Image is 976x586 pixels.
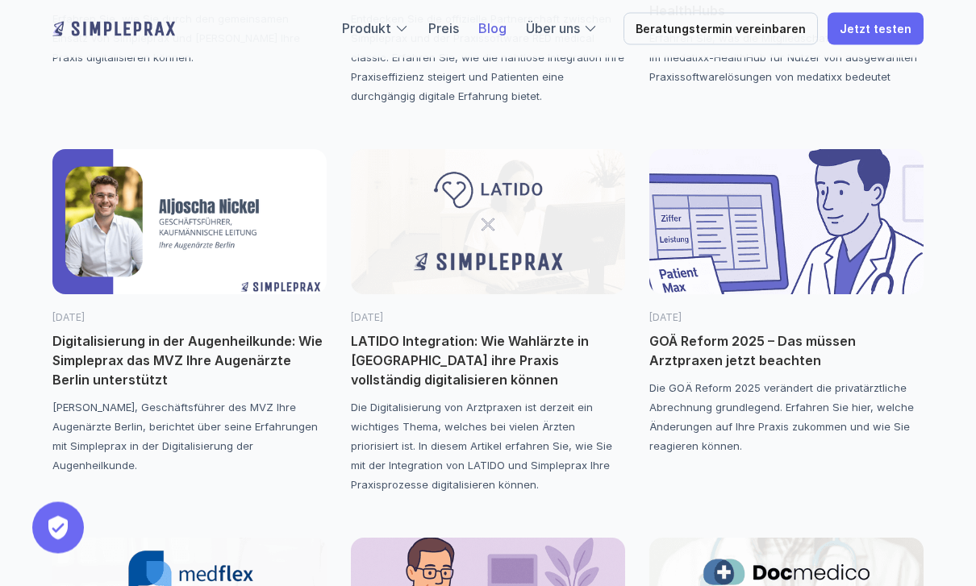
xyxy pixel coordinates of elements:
p: Erfahren Sie, was die Mitgliedschaft von Simpleprax im medatixx-HealthHub für Nutzer von ausgewäh... [649,29,924,87]
a: Blog [478,20,507,36]
a: GOÄ Reform 2025[DATE]GOÄ Reform 2025 – Das müssen Arztpraxen jetzt beachtenDie GOÄ Reform 2025 ve... [649,150,924,456]
p: GOÄ Reform 2025 – Das müssen Arztpraxen jetzt beachten [649,332,924,371]
p: Die Digitalisierung von Arztpraxen ist derzeit ein wichtiges Thema, welches bei vielen Ärzten pri... [351,398,625,495]
p: [DATE] [649,311,924,326]
a: Über uns [526,20,580,36]
p: Entdecken Sie die offizielle Partnerschaft zwischen Simpleprax und der Praxissoftware RED medical... [351,10,625,106]
p: Die GOÄ Reform 2025 verändert die privatärztliche Abrechnung grundlegend. Erfahren Sie hier, welc... [649,379,924,456]
a: Beratungstermin vereinbaren [624,13,818,45]
p: LATIDO Integration: Wie Wahlärzte in [GEOGRAPHIC_DATA] ihre Praxis vollständig digitalisieren können [351,332,625,390]
a: Produkt [342,20,391,36]
img: Latido x Simpleprax [351,150,625,295]
p: Jetzt testen [840,23,911,36]
a: Jetzt testen [828,13,924,45]
p: [PERSON_NAME], Geschäftsführer des MVZ Ihre Augenärzte Berlin, berichtet über seine Erfahrungen m... [52,398,327,476]
a: [DATE]Digitalisierung in der Augenheilkunde: Wie Simpleprax das MVZ Ihre Augenärzte Berlin unters... [52,150,327,476]
a: Preis [428,20,459,36]
p: Digitalisierung in der Augenheilkunde: Wie Simpleprax das MVZ Ihre Augenärzte Berlin unterstützt [52,332,327,390]
a: Latido x Simpleprax[DATE]LATIDO Integration: Wie Wahlärzte in [GEOGRAPHIC_DATA] ihre Praxis volls... [351,150,625,495]
img: GOÄ Reform 2025 [649,150,924,295]
p: [DATE] [52,311,327,326]
p: [DATE] [351,311,625,326]
p: Beratungstermin vereinbaren [636,23,806,36]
